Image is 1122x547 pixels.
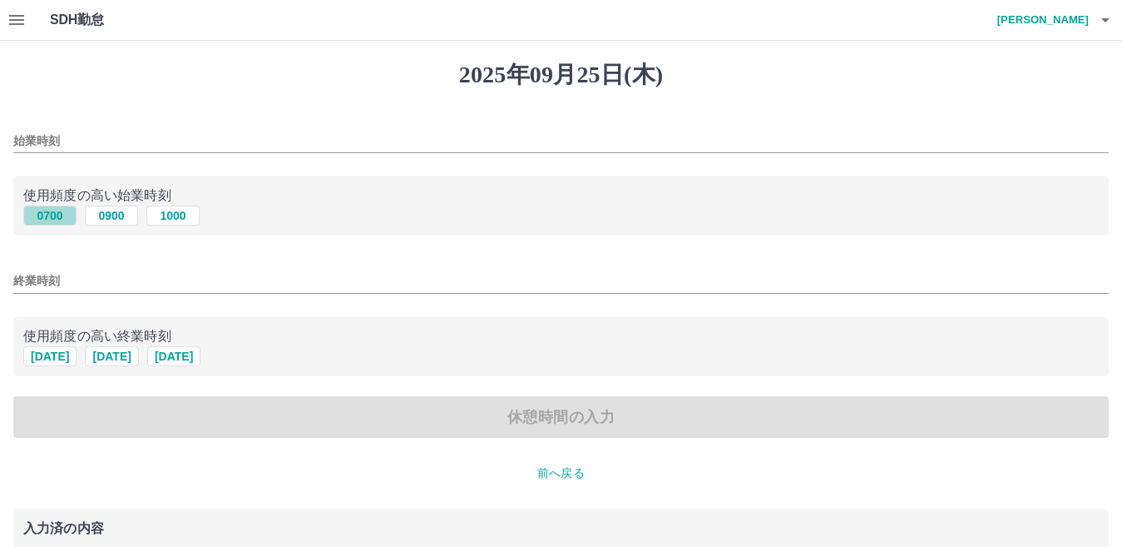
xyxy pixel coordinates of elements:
p: 使用頻度の高い終業時刻 [23,326,1099,346]
p: 入力済の内容 [23,522,1099,535]
button: [DATE] [23,346,77,366]
button: 0900 [85,206,138,226]
p: 前へ戻る [13,465,1109,482]
button: [DATE] [147,346,200,366]
h1: 2025年09月25日(木) [13,61,1109,89]
button: 1000 [146,206,200,226]
button: [DATE] [85,346,138,366]
button: 0700 [23,206,77,226]
p: 使用頻度の高い始業時刻 [23,186,1099,206]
